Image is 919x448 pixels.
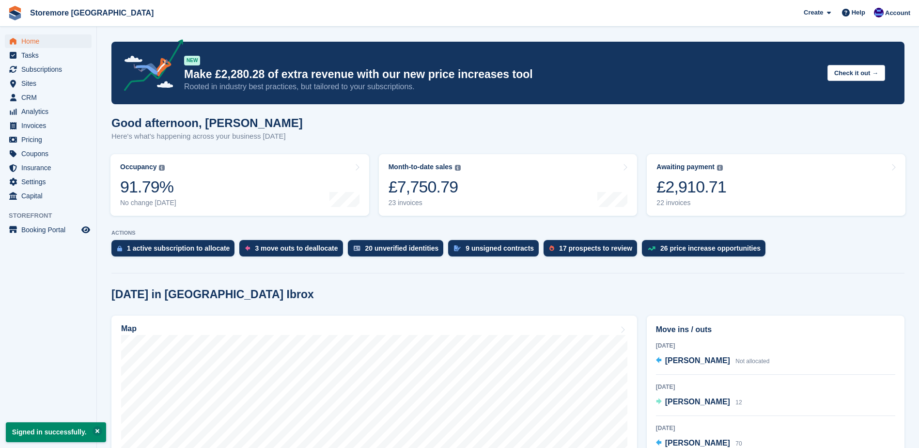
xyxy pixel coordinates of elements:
a: 17 prospects to review [544,240,642,261]
span: 70 [735,440,742,447]
img: prospect-51fa495bee0391a8d652442698ab0144808aea92771e9ea1ae160a38d050c398.svg [549,245,554,251]
h2: Map [121,324,137,333]
p: ACTIONS [111,230,904,236]
div: 1 active subscription to allocate [127,244,230,252]
a: Preview store [80,224,92,236]
a: Month-to-date sales £7,750.79 23 invoices [379,154,638,216]
span: Subscriptions [21,63,79,76]
div: £2,910.71 [656,177,726,197]
div: [DATE] [656,424,895,432]
img: icon-info-grey-7440780725fd019a000dd9b08b2336e03edf1995a4989e88bcd33f0948082b44.svg [455,165,461,171]
div: £7,750.79 [389,177,461,197]
img: price_increase_opportunities-93ffe204e8149a01c8c9dc8f82e8f89637d9d84a8eef4429ea346261dce0b2c0.svg [648,246,655,251]
a: 1 active subscription to allocate [111,240,239,261]
span: Settings [21,175,79,189]
a: Occupancy 91.79% No change [DATE] [110,154,369,216]
a: 9 unsigned contracts [448,240,544,261]
span: Account [885,8,910,18]
a: menu [5,63,92,76]
span: [PERSON_NAME] [665,398,730,406]
a: menu [5,133,92,146]
p: Make £2,280.28 of extra revenue with our new price increases tool [184,67,820,81]
p: Signed in successfully. [6,422,106,442]
div: 23 invoices [389,199,461,207]
span: CRM [21,91,79,104]
a: menu [5,161,92,175]
img: Angela [874,8,884,17]
img: price-adjustments-announcement-icon-8257ccfd72463d97f412b2fc003d46551f7dbcb40ab6d574587a9cd5c0d94... [116,39,184,95]
a: Awaiting payment £2,910.71 22 invoices [647,154,905,216]
a: menu [5,77,92,90]
div: No change [DATE] [120,199,176,207]
span: [PERSON_NAME] [665,439,730,447]
div: Awaiting payment [656,163,715,171]
img: icon-info-grey-7440780725fd019a000dd9b08b2336e03edf1995a4989e88bcd33f0948082b44.svg [717,165,723,171]
a: menu [5,34,92,48]
p: Here's what's happening across your business [DATE] [111,131,303,142]
a: menu [5,175,92,189]
a: [PERSON_NAME] Not allocated [656,355,770,368]
span: Not allocated [735,358,769,365]
span: [PERSON_NAME] [665,356,730,365]
span: Pricing [21,133,79,146]
div: 22 invoices [656,199,726,207]
h2: Move ins / outs [656,324,895,336]
div: 91.79% [120,177,176,197]
img: contract_signature_icon-13c848040528278c33f63329250d36e43548de30e8caae1d1a13099fd9432cc5.svg [454,245,461,251]
div: [DATE] [656,341,895,350]
button: Check it out → [827,65,885,81]
a: menu [5,105,92,118]
div: NEW [184,56,200,65]
a: menu [5,189,92,203]
div: 20 unverified identities [365,244,439,252]
span: Tasks [21,48,79,62]
span: Capital [21,189,79,203]
img: icon-info-grey-7440780725fd019a000dd9b08b2336e03edf1995a4989e88bcd33f0948082b44.svg [159,165,165,171]
a: 3 move outs to deallocate [239,240,347,261]
span: Insurance [21,161,79,175]
p: Rooted in industry best practices, but tailored to your subscriptions. [184,81,820,92]
span: Help [852,8,865,17]
span: Coupons [21,147,79,160]
span: Sites [21,77,79,90]
div: Occupancy [120,163,156,171]
div: 3 move outs to deallocate [255,244,338,252]
img: stora-icon-8386f47178a22dfd0bd8f6a31ec36ba5ce8667c1dd55bd0f319d3a0aa187defe.svg [8,6,22,20]
a: 20 unverified identities [348,240,449,261]
h2: [DATE] in [GEOGRAPHIC_DATA] Ibrox [111,288,314,301]
span: Create [804,8,823,17]
img: move_outs_to_deallocate_icon-f764333ba52eb49d3ac5e1228854f67142a1ed5810a6f6cc68b1a99e826820c5.svg [245,245,250,251]
div: 26 price increase opportunities [660,244,761,252]
div: Month-to-date sales [389,163,452,171]
img: active_subscription_to_allocate_icon-d502201f5373d7db506a760aba3b589e785aa758c864c3986d89f69b8ff3... [117,245,122,252]
a: menu [5,223,92,237]
a: Storemore [GEOGRAPHIC_DATA] [26,5,157,21]
span: Booking Portal [21,223,79,237]
a: [PERSON_NAME] 12 [656,396,742,409]
a: menu [5,91,92,104]
div: 17 prospects to review [559,244,632,252]
img: verify_identity-adf6edd0f0f0b5bbfe63781bf79b02c33cf7c696d77639b501bdc392416b5a36.svg [354,245,360,251]
a: menu [5,119,92,132]
div: 9 unsigned contracts [466,244,534,252]
a: menu [5,147,92,160]
span: Invoices [21,119,79,132]
a: 26 price increase opportunities [642,240,770,261]
span: Storefront [9,211,96,221]
span: Analytics [21,105,79,118]
div: [DATE] [656,383,895,391]
span: Home [21,34,79,48]
span: 12 [735,399,742,406]
h1: Good afternoon, [PERSON_NAME] [111,116,303,129]
a: menu [5,48,92,62]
